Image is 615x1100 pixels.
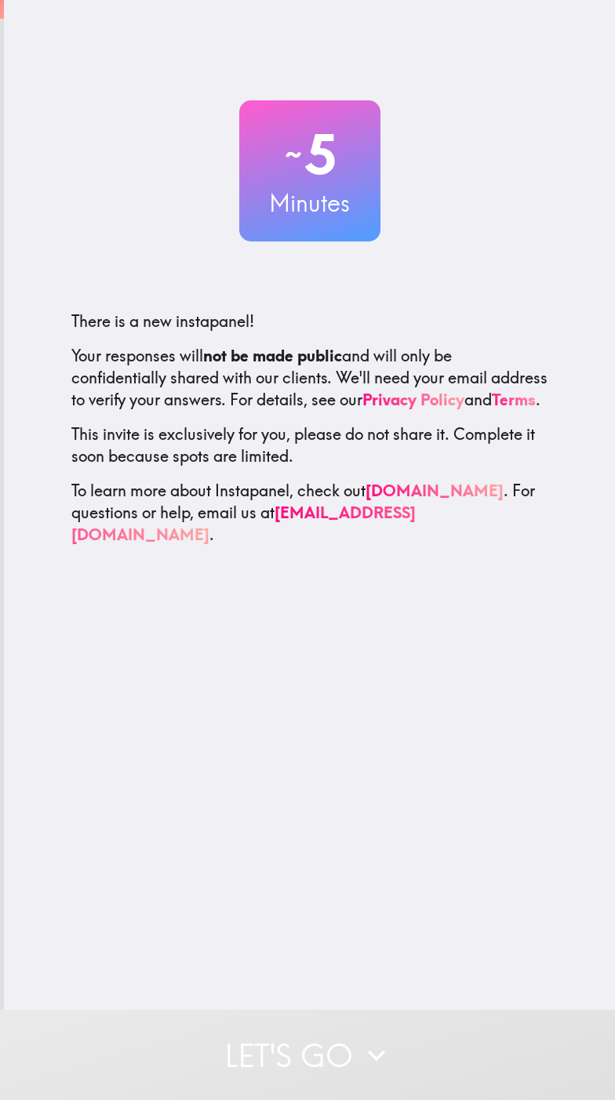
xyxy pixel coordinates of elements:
span: ~ [282,131,304,178]
a: Privacy Policy [362,390,464,409]
a: [DOMAIN_NAME] [366,481,504,500]
p: To learn more about Instapanel, check out . For questions or help, email us at . [71,480,548,546]
p: Your responses will and will only be confidentially shared with our clients. We'll need your emai... [71,345,548,411]
p: This invite is exclusively for you, please do not share it. Complete it soon because spots are li... [71,423,548,467]
a: [EMAIL_ADDRESS][DOMAIN_NAME] [71,503,416,544]
h3: Minutes [239,187,380,220]
b: not be made public [203,346,342,365]
h2: 5 [239,122,380,187]
span: There is a new instapanel! [71,311,254,331]
a: Terms [492,390,536,409]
